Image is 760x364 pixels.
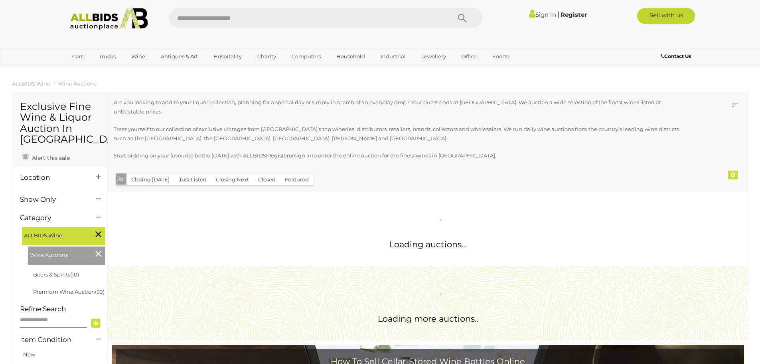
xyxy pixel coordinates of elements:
h4: Category [20,214,84,222]
a: Contact Us [661,52,693,61]
p: Are you looking to add to your liquor collection, planning for a special day or simply in search ... [114,98,684,117]
span: (10) [70,271,79,278]
h4: Refine Search [20,305,105,313]
a: Hospitality [208,50,247,63]
a: Register [267,152,289,159]
button: Featured [280,173,314,186]
a: Register [561,11,587,18]
a: Industrial [375,50,411,63]
button: Just Listed [174,173,211,186]
span: (50) [95,288,105,295]
a: ALLBIDS Wine [12,80,50,87]
a: Wine [126,50,150,63]
a: Household [331,50,370,63]
a: sign in [294,152,312,159]
div: 0 [728,171,738,179]
h4: Show Only [20,196,84,203]
span: Loading auctions... [389,239,466,249]
a: Computers [286,50,326,63]
a: Antiques & Art [156,50,203,63]
h1: Exclusive Fine Wine & Liquor Auction In [GEOGRAPHIC_DATA] [20,101,99,145]
h4: Item Condition [20,336,84,344]
a: [GEOGRAPHIC_DATA] [67,63,134,76]
a: Trucks [94,50,121,63]
a: New [23,351,35,358]
p: Start bidding on your favourite bottle [DATE] with ALLBIDS! or to enter the online auction for th... [114,151,684,160]
button: Search [442,8,482,28]
a: Jewellery [416,50,451,63]
button: Closing Next [211,173,254,186]
a: Sign In [529,11,556,18]
span: Alert this sale [30,154,70,161]
h4: Location [20,174,84,181]
button: Closing [DATE] [126,173,174,186]
a: Premium Wine Auction(50) [33,288,105,295]
span: ALLBIDS Wine [24,229,84,240]
b: Contact Us [661,53,691,59]
a: Charity [252,50,281,63]
a: Office [456,50,482,63]
a: Cars [67,50,89,63]
a: Wine Auctions [58,80,96,87]
a: Beers & Spirits(10) [33,271,79,278]
span: | [557,10,559,19]
p: Treat yourself to our collection of exclusive vintages from [GEOGRAPHIC_DATA]'s top wineries, dis... [114,125,684,143]
img: Allbids.com.au [66,8,152,30]
a: Sell with us [637,8,695,24]
span: Loading more auctions.. [378,314,478,324]
button: Closed [253,173,280,186]
a: Sports [487,50,514,63]
button: All [116,173,127,185]
span: Wine Auctions [30,249,90,260]
a: Alert this sale [20,151,72,163]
